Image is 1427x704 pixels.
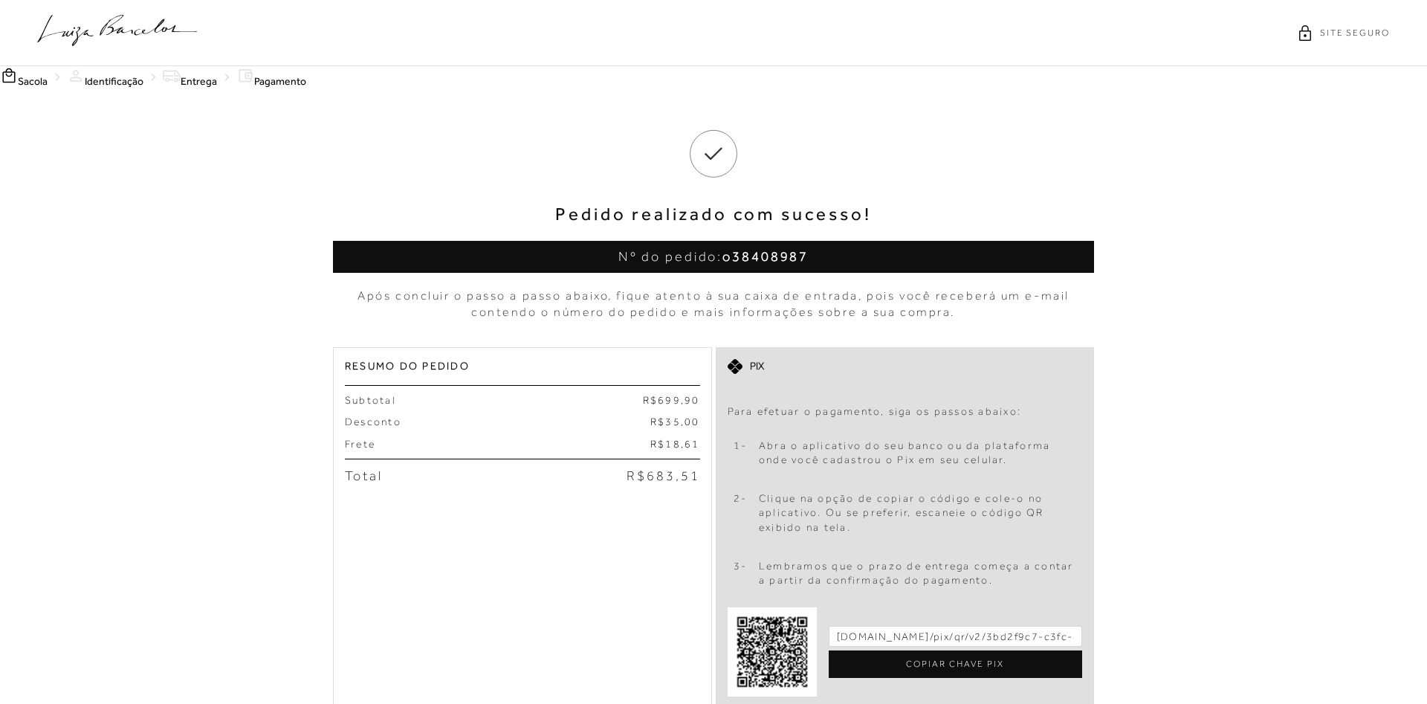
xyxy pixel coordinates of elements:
[658,394,685,406] span: 699,
[753,427,1082,479] td: Abra o aplicativo do seu banco ou da plataforma onde você cadastrou o Pix em seu celular.
[357,289,1070,319] span: Após concluir o passo a passo abaixo, fique atento à sua caixa de entrada, pois você receberá um ...
[722,248,809,266] span: o38408987
[685,416,699,427] span: 00
[728,479,753,547] td: 2-
[750,359,764,374] span: Pix
[728,427,753,479] td: 1-
[681,468,700,483] span: 51
[753,479,1082,547] td: Clique na opção de copiar o código e cole-o no aplicativo. Ou se preferir, escaneie o código QR e...
[345,393,396,408] span: Subtotal
[345,437,375,452] span: Frete
[67,75,143,87] a: Identificação
[345,415,401,430] span: Desconto
[345,467,382,485] span: Total
[647,468,681,483] span: 683,
[728,404,1083,419] p: Para efetuar o pagamento, siga os passos abaixo:
[829,650,1083,678] a: COPIAR CHAVE PIX
[555,204,871,224] span: Pedido realizado com sucesso!
[650,438,665,450] span: R$
[728,607,817,697] img: pix
[650,416,665,427] span: R$
[665,438,685,450] span: 18,
[627,468,647,483] span: R$
[728,547,753,600] td: 3-
[685,438,699,450] span: 61
[1320,27,1390,39] span: SITE SEGURO
[163,75,217,87] a: Entrega
[643,394,658,406] span: R$
[618,248,722,266] span: Nº do pedido:
[685,394,699,406] span: 90
[345,360,470,372] span: Resumo do Pedido
[665,416,685,427] span: 35,
[753,547,1082,600] td: Lembramos que o prazo de entrega começa a contar a partir da confirmação do pagamento.
[236,75,306,87] a: Pagamento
